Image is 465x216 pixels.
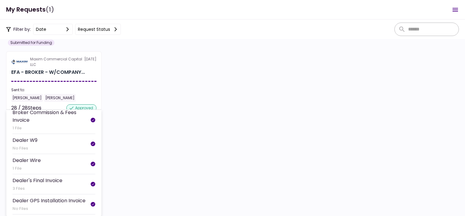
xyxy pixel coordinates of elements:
[12,145,37,151] div: No Files
[11,104,41,112] div: 28 / 28 Steps
[12,109,91,124] div: Broker Commission & Fees Invoice
[12,157,41,164] div: Dealer Wire
[12,165,41,171] div: 1 File
[12,136,37,144] div: Dealer W9
[11,69,85,76] div: EFA - BROKER - W/COMPANY - FUNDING CHECKLIST
[30,56,84,67] div: Maxim Commercial Capital LLC
[44,94,76,102] div: [PERSON_NAME]
[11,56,96,67] div: [DATE]
[6,3,54,16] h1: My Requests
[11,94,43,102] div: [PERSON_NAME]
[33,24,73,35] button: date
[11,87,96,93] div: Sent to:
[66,104,96,112] div: approved
[12,206,86,212] div: No Files
[8,40,54,46] div: Submitted for Funding
[12,185,62,192] div: 3 Files
[12,197,86,204] div: Dealer GPS Installation Invoice
[36,26,46,33] div: date
[46,3,54,16] span: (1)
[11,59,28,65] img: Partner logo
[75,24,121,35] button: Request status
[12,125,91,131] div: 1 File
[448,2,463,17] button: Open menu
[12,177,62,184] div: Dealer's Final Invoice
[6,24,121,35] div: Filter by:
